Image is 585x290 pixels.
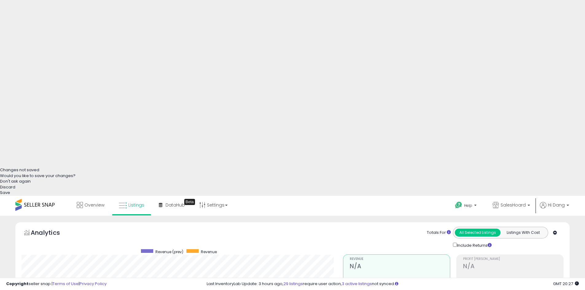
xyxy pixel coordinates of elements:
div: Tooltip anchor [184,199,195,205]
a: 29 listings [283,281,303,287]
span: DataHub [166,202,185,208]
strong: Copyright [6,281,29,287]
h5: Analytics [31,228,72,238]
span: Hi Dang [548,202,565,208]
button: Listings With Cost [500,229,546,237]
a: Overview [72,196,109,214]
a: SalesHoard [488,196,535,216]
div: Totals For [427,230,451,236]
button: All Selected Listings [455,229,501,237]
div: seller snap | | [6,281,107,287]
span: Revenue [201,249,217,254]
i: Get Help [455,201,462,209]
a: Privacy Policy [80,281,107,287]
a: Terms of Use [53,281,79,287]
a: Listings [114,196,149,214]
span: Overview [84,202,104,208]
span: Help [464,203,472,208]
div: Last InventoryLab Update: 3 hours ago, require user action, not synced. [207,281,579,287]
a: Hi Dang [540,202,569,216]
span: SalesHoard [501,202,526,208]
span: Listings [128,202,144,208]
a: Settings [195,196,232,214]
div: Include Returns [448,242,499,249]
a: Help [450,197,483,216]
span: Revenue (prev) [155,249,183,254]
a: DataHub [154,196,189,214]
